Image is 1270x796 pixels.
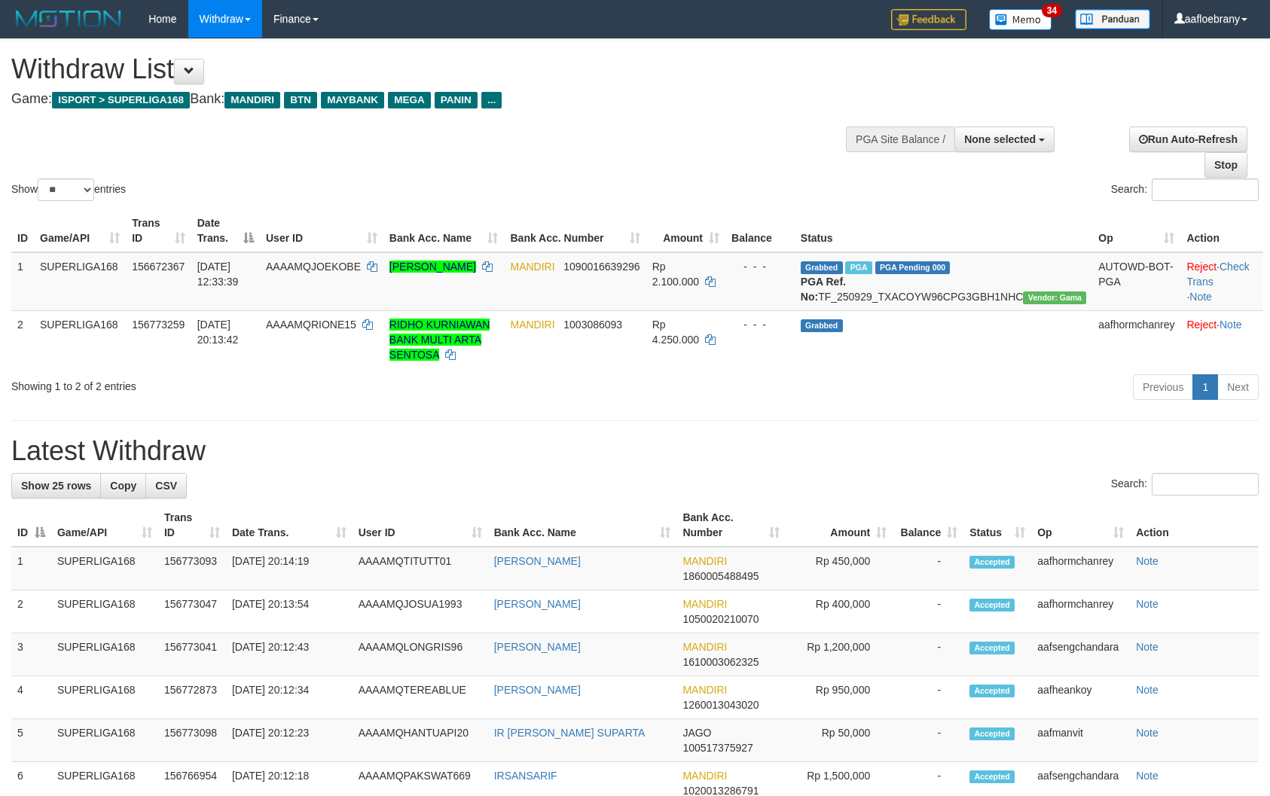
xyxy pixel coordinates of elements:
span: Copy 1050020210070 to clipboard [682,613,759,625]
h4: Game: Bank: [11,92,832,107]
td: Rp 1,200,000 [786,633,893,676]
span: [DATE] 12:33:39 [197,261,239,288]
th: Status: activate to sort column ascending [963,504,1031,547]
td: AAAAMQTITUTT01 [353,547,488,590]
div: - - - [731,317,789,332]
th: Op: activate to sort column ascending [1031,504,1130,547]
span: Vendor URL: https://trx31.1velocity.biz [1023,291,1086,304]
h1: Withdraw List [11,54,832,84]
td: [DATE] 20:13:54 [226,590,353,633]
span: Show 25 rows [21,480,91,492]
td: 1 [11,252,34,311]
th: Action [1180,209,1263,252]
a: Note [1189,291,1212,303]
img: Feedback.jpg [891,9,966,30]
span: MANDIRI [682,641,727,653]
label: Show entries [11,178,126,201]
span: MANDIRI [682,555,727,567]
td: AAAAMQLONGRIS96 [353,633,488,676]
a: IRSANSARIF [494,770,557,782]
td: AAAAMQTEREABLUE [353,676,488,719]
td: AAAAMQJOSUA1993 [353,590,488,633]
span: Accepted [969,727,1015,740]
a: Run Auto-Refresh [1129,127,1247,152]
span: Accepted [969,770,1015,783]
a: Show 25 rows [11,473,101,499]
span: MANDIRI [682,770,727,782]
a: [PERSON_NAME] [494,555,581,567]
span: ISPORT > SUPERLIGA168 [52,92,190,108]
td: SUPERLIGA168 [51,633,158,676]
span: Accepted [969,556,1015,569]
span: Copy 1610003062325 to clipboard [682,656,759,668]
div: - - - [731,259,789,274]
th: Amount: activate to sort column ascending [646,209,725,252]
td: SUPERLIGA168 [34,252,126,311]
td: 156773041 [158,633,226,676]
input: Search: [1152,178,1259,201]
td: aafhormchanrey [1031,590,1130,633]
a: Note [1136,555,1159,567]
a: Reject [1186,319,1217,331]
td: - [893,719,963,762]
a: 1 [1192,374,1218,400]
td: Rp 400,000 [786,590,893,633]
th: Bank Acc. Name: activate to sort column ascending [383,209,505,252]
a: [PERSON_NAME] [494,598,581,610]
span: Rp 2.100.000 [652,261,699,288]
a: Note [1136,684,1159,696]
a: CSV [145,473,187,499]
td: · · [1180,252,1263,311]
th: ID: activate to sort column descending [11,504,51,547]
a: [PERSON_NAME] [494,684,581,696]
th: Bank Acc. Name: activate to sort column ascending [488,504,677,547]
td: SUPERLIGA168 [51,676,158,719]
td: - [893,676,963,719]
th: User ID: activate to sort column ascending [260,209,383,252]
td: 3 [11,633,51,676]
a: Previous [1133,374,1193,400]
th: Action [1130,504,1259,547]
span: None selected [964,133,1036,145]
a: Note [1136,641,1159,653]
th: Trans ID: activate to sort column ascending [158,504,226,547]
h1: Latest Withdraw [11,436,1259,466]
img: MOTION_logo.png [11,8,126,30]
th: Op: activate to sort column ascending [1092,209,1180,252]
th: Status [795,209,1092,252]
span: PGA Pending [875,261,951,274]
th: Trans ID: activate to sort column ascending [126,209,191,252]
span: Accepted [969,685,1015,697]
img: panduan.png [1075,9,1150,29]
td: AUTOWD-BOT-PGA [1092,252,1180,311]
td: AAAAMQHANTUAPI20 [353,719,488,762]
a: Check Trans [1186,261,1249,288]
td: 156773098 [158,719,226,762]
td: - [893,633,963,676]
b: PGA Ref. No: [801,276,846,303]
span: 156672367 [132,261,185,273]
span: MANDIRI [682,598,727,610]
td: Rp 450,000 [786,547,893,590]
a: Note [1136,598,1159,610]
a: Next [1217,374,1259,400]
th: Date Trans.: activate to sort column descending [191,209,260,252]
th: Balance: activate to sort column ascending [893,504,963,547]
td: Rp 50,000 [786,719,893,762]
th: Bank Acc. Number: activate to sort column ascending [504,209,646,252]
span: MANDIRI [682,684,727,696]
td: 4 [11,676,51,719]
span: AAAAMQJOEKOBE [266,261,361,273]
td: [DATE] 20:12:23 [226,719,353,762]
span: 156773259 [132,319,185,331]
a: IR [PERSON_NAME] SUPARTA [494,727,646,739]
span: Copy 100517375927 to clipboard [682,742,753,754]
th: Game/API: activate to sort column ascending [51,504,158,547]
td: aafhormchanrey [1031,547,1130,590]
td: · [1180,310,1263,368]
span: Accepted [969,599,1015,611]
span: Marked by aafsengchandara [845,261,872,274]
td: 156773047 [158,590,226,633]
a: [PERSON_NAME] [494,641,581,653]
th: Amount: activate to sort column ascending [786,504,893,547]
